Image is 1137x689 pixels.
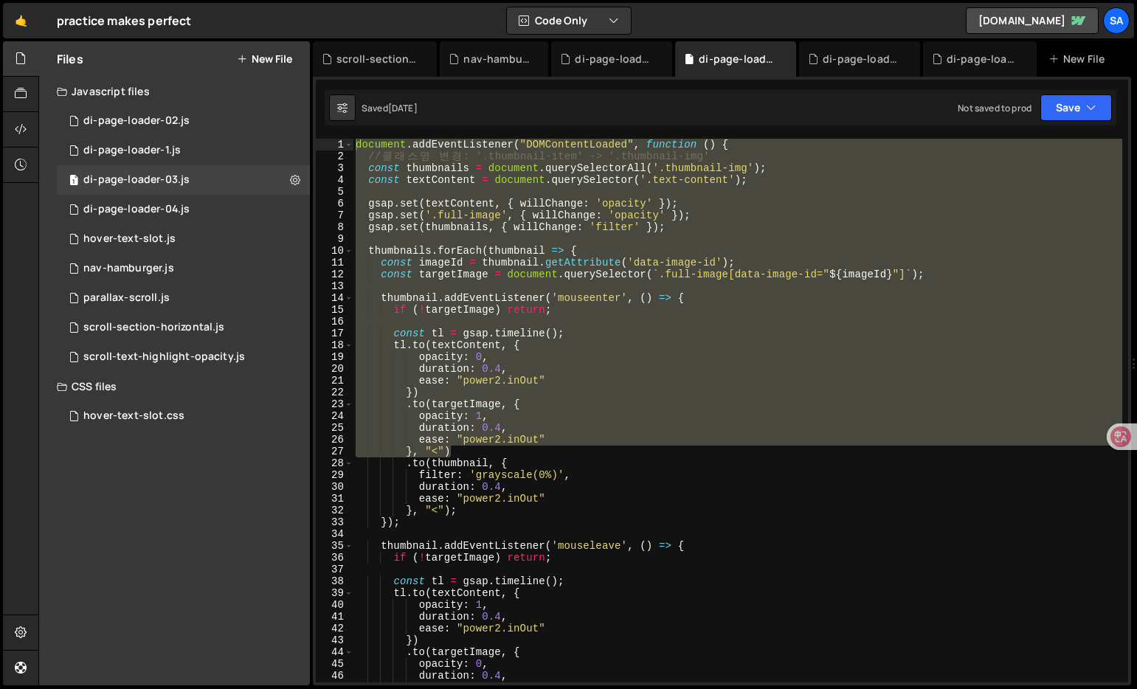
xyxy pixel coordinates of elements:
div: 21 [316,375,353,387]
div: 26 [316,434,353,446]
div: di-page-loader-04.js [83,203,190,216]
a: [DOMAIN_NAME] [966,7,1099,34]
div: parallax-scroll.js [83,291,170,305]
div: 45 [316,658,353,670]
div: 29 [316,469,353,481]
div: 46 [316,670,353,682]
div: 16074/44790.js [57,254,310,283]
div: di-page-loader-03.js [83,173,190,187]
div: 40 [316,599,353,611]
div: 7 [316,210,353,221]
div: 16074/45137.js [57,106,310,136]
div: 8 [316,221,353,233]
div: 16074/44794.css [57,401,310,431]
div: 14 [316,292,353,304]
div: 10 [316,245,353,257]
div: 16074/45234.js [57,195,310,224]
div: 43 [316,634,353,646]
div: di-page-loader-1.js [83,144,181,157]
a: 🤙 [3,3,39,38]
div: [DATE] [388,102,418,114]
div: 1 [316,139,353,150]
div: 16074/45067.js [57,283,310,313]
div: 37 [316,564,353,575]
h2: Files [57,51,83,67]
div: 6 [316,198,353,210]
div: Saved [362,102,418,114]
div: 18 [316,339,353,351]
div: Not saved to prod [958,102,1031,114]
div: 5 [316,186,353,198]
div: 38 [316,575,353,587]
div: practice makes perfect [57,12,192,30]
div: 15 [316,304,353,316]
div: di-page-loader-1.js [947,52,1019,66]
div: scroll-section-horizontal.js [83,321,224,334]
div: 4 [316,174,353,186]
div: nav-hamburger.js [463,52,531,66]
div: 36 [316,552,353,564]
div: 22 [316,387,353,398]
div: New File [1048,52,1110,66]
div: di-page-loader-02.js [83,114,190,128]
a: SA [1103,7,1130,34]
div: 3 [316,162,353,174]
div: nav-hamburger.js [83,262,174,275]
div: 30 [316,481,353,493]
div: CSS files [39,372,310,401]
div: 16074/44717.js [57,342,310,372]
div: di-page-loader-04.js [575,52,654,66]
div: 16074/45127.js [57,136,310,165]
div: scroll-section-horizontal.js [336,52,419,66]
div: 42 [316,623,353,634]
div: 23 [316,398,353,410]
div: scroll-text-highlight-opacity.js [83,350,245,364]
button: Save [1040,94,1112,121]
div: hover-text-slot.css [83,409,184,423]
div: Javascript files [39,77,310,106]
div: 12 [316,269,353,280]
div: 28 [316,457,353,469]
div: 19 [316,351,353,363]
div: 16074/45217.js [57,165,310,195]
div: 25 [316,422,353,434]
div: 2 [316,150,353,162]
span: 1 [69,176,78,187]
div: 33 [316,516,353,528]
div: 20 [316,363,353,375]
button: New File [237,53,292,65]
div: di-page-loader-03.js [699,52,778,66]
div: hover-text-slot.js [83,232,176,246]
div: di-page-loader-02.js [823,52,902,66]
div: 13 [316,280,353,292]
div: 16074/44793.js [57,224,310,254]
div: 44 [316,646,353,658]
div: 39 [316,587,353,599]
div: 34 [316,528,353,540]
button: Code Only [507,7,631,34]
div: 24 [316,410,353,422]
div: 11 [316,257,353,269]
div: 16074/44721.js [57,313,310,342]
div: 32 [316,505,353,516]
div: 27 [316,446,353,457]
div: 31 [316,493,353,505]
div: 35 [316,540,353,552]
div: 41 [316,611,353,623]
div: 16 [316,316,353,328]
div: 9 [316,233,353,245]
div: 17 [316,328,353,339]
